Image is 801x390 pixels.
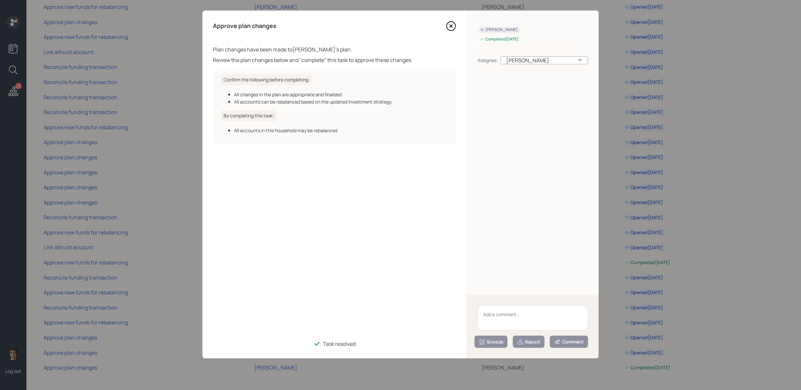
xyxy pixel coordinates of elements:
div: Report [517,339,540,345]
div: Snooze [479,339,503,345]
button: Report [513,336,544,348]
div: Comment [554,339,584,345]
h4: Approve plan changes [213,22,276,30]
button: Snooze [474,336,507,348]
div: All accounts in this household may be rebalanced [234,127,448,134]
h6: By completing this task: [221,110,277,121]
div: Task resolved [323,340,356,348]
div: Review the plan changes below and "complete" this task to approve these changes. [213,56,456,64]
div: All accounts can be rebalanced based on the updated investment strategy [234,98,448,105]
div: [PERSON_NAME] [480,27,518,33]
div: All changes in the plan are appropriate and finalized [234,91,448,98]
button: Comment [550,336,588,348]
div: Plan changes have been made to [PERSON_NAME] 's plan. [213,45,456,53]
div: [PERSON_NAME] [501,56,588,64]
div: Assignee: [477,57,498,64]
div: Completed [DATE] [480,37,519,42]
h6: Confirm the following before completing: [221,75,312,85]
